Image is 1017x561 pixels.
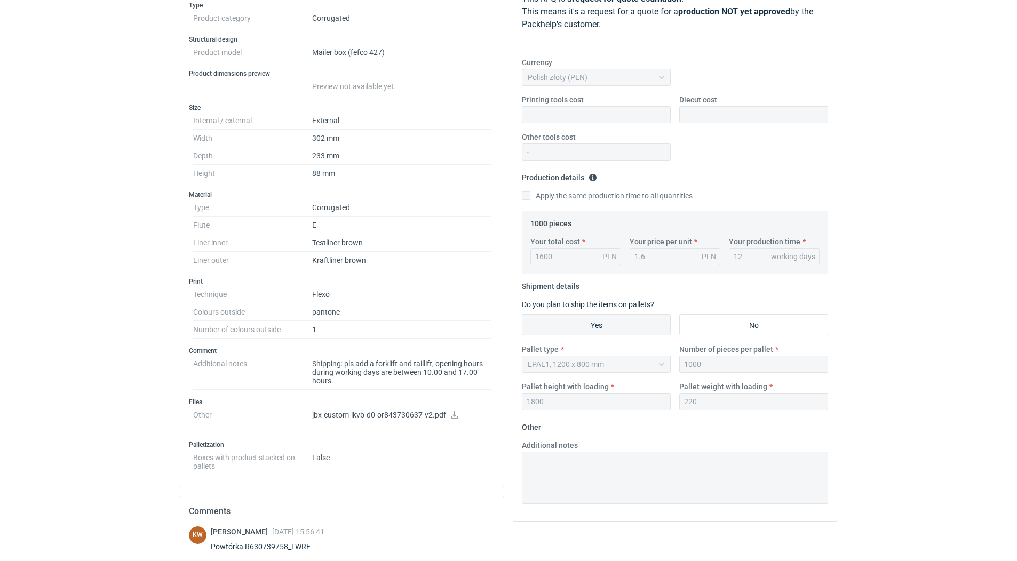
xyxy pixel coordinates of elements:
[189,1,495,10] h3: Type
[189,505,495,518] h2: Comments
[312,112,491,130] dd: External
[193,406,312,432] dt: Other
[189,35,495,44] h3: Structural design
[678,6,790,17] strong: production NOT yet approved
[312,199,491,217] dd: Corrugated
[193,130,312,147] dt: Width
[189,526,206,544] figcaption: KW
[193,234,312,252] dt: Liner inner
[189,277,495,286] h3: Print
[312,449,491,470] dd: False
[193,217,312,234] dt: Flute
[193,286,312,303] dt: Technique
[522,132,576,142] label: Other tools cost
[193,321,312,339] dt: Number of colours outside
[211,527,272,536] span: [PERSON_NAME]
[312,147,491,165] dd: 233 mm
[193,147,312,165] dt: Depth
[312,82,396,91] span: Preview not available yet.
[630,236,692,247] label: Your price per unit
[679,94,717,105] label: Diecut cost
[193,355,312,390] dt: Additional notes
[522,278,579,291] legend: Shipment details
[189,190,495,199] h3: Material
[312,10,491,27] dd: Corrugated
[312,130,491,147] dd: 302 mm
[189,398,495,406] h3: Files
[530,236,580,247] label: Your total cost
[189,347,495,355] h3: Comment
[522,344,559,355] label: Pallet type
[193,252,312,269] dt: Liner outer
[522,57,552,68] label: Currency
[189,526,206,544] div: Klaudia Wiśniewska
[193,44,312,61] dt: Product model
[522,190,693,201] label: Apply the same production time to all quantities
[189,440,495,449] h3: Palletization
[522,381,609,392] label: Pallet height with loading
[312,165,491,182] dd: 88 mm
[522,94,584,105] label: Printing tools cost
[312,355,491,390] dd: Shipping: pls add a forklift and taillift, opening hours during working days are between 10.00 an...
[189,69,495,78] h3: Product dimensions preview
[272,527,324,536] span: [DATE] 15:56:41
[312,252,491,269] dd: Kraftliner brown
[679,344,773,355] label: Number of pieces per pallet
[771,251,815,262] div: working days
[522,419,541,431] legend: Other
[193,449,312,470] dt: Boxes with product stacked on pallets
[312,217,491,234] dd: E
[602,251,617,262] div: PLN
[522,440,578,451] label: Additional notes
[193,165,312,182] dt: Height
[522,169,597,182] legend: Production details
[312,234,491,252] dd: Testliner brown
[702,251,716,262] div: PLN
[193,303,312,321] dt: Colours outside
[193,112,312,130] dt: Internal / external
[729,236,800,247] label: Your production time
[312,303,491,321] dd: pantone
[679,381,767,392] label: Pallet weight with loading
[530,215,571,228] legend: 1000 pieces
[189,103,495,112] h3: Size
[312,44,491,61] dd: Mailer box (fefco 427)
[522,452,828,504] textarea: -
[211,541,324,552] div: Powtórka R630739758_LWRE
[193,10,312,27] dt: Product category
[522,300,654,309] label: Do you plan to ship the items on pallets?
[312,411,491,420] p: jbx-custom-lkvb-d0-or843730637-v2.pdf
[312,321,491,339] dd: 1
[312,286,491,303] dd: Flexo
[193,199,312,217] dt: Type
